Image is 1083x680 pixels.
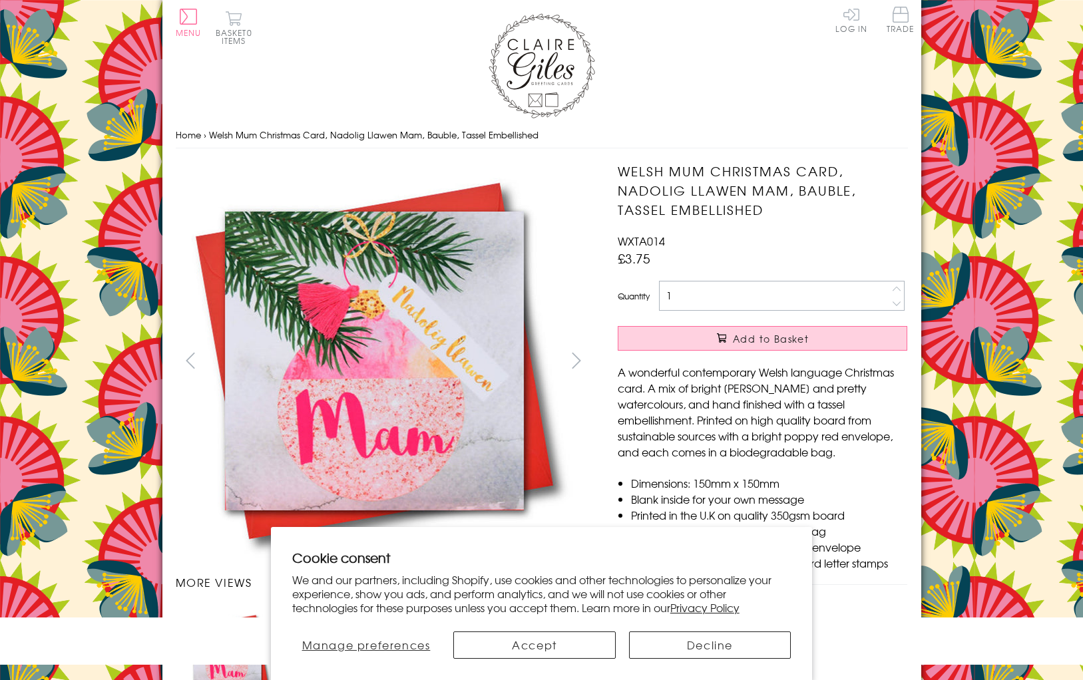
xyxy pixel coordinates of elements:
[670,599,740,615] a: Privacy Policy
[618,364,907,460] p: A wonderful contemporary Welsh language Christmas card. A mix of bright [PERSON_NAME] and pretty ...
[631,475,907,491] li: Dimensions: 150mm x 150mm
[453,631,616,659] button: Accept
[292,573,791,614] p: We and our partners, including Shopify, use cookies and other technologies to personalize your ex...
[209,128,539,141] span: Welsh Mum Christmas Card, Nadolig Llawen Mam, Bauble, Tassel Embellished
[176,128,201,141] a: Home
[216,11,252,45] button: Basket0 items
[176,27,202,39] span: Menu
[292,631,440,659] button: Manage preferences
[222,27,252,47] span: 0 items
[591,162,990,561] img: Welsh Mum Christmas Card, Nadolig Llawen Mam, Bauble, Tassel Embellished
[631,523,907,539] li: Comes wrapped in Compostable bag
[489,13,595,118] img: Claire Giles Greetings Cards
[618,162,907,219] h1: Welsh Mum Christmas Card, Nadolig Llawen Mam, Bauble, Tassel Embellished
[618,326,907,351] button: Add to Basket
[176,345,206,375] button: prev
[733,332,809,345] span: Add to Basket
[631,491,907,507] li: Blank inside for your own message
[629,631,791,659] button: Decline
[887,7,915,33] span: Trade
[887,7,915,35] a: Trade
[176,574,592,590] h3: More views
[302,637,431,653] span: Manage preferences
[618,249,650,267] span: £3.75
[204,128,206,141] span: ›
[561,345,591,375] button: next
[618,290,650,302] label: Quantity
[176,9,202,37] button: Menu
[631,507,907,523] li: Printed in the U.K on quality 350gsm board
[292,548,791,567] h2: Cookie consent
[176,122,908,149] nav: breadcrumbs
[835,7,867,33] a: Log In
[175,162,574,560] img: Welsh Mum Christmas Card, Nadolig Llawen Mam, Bauble, Tassel Embellished
[618,233,665,249] span: WXTA014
